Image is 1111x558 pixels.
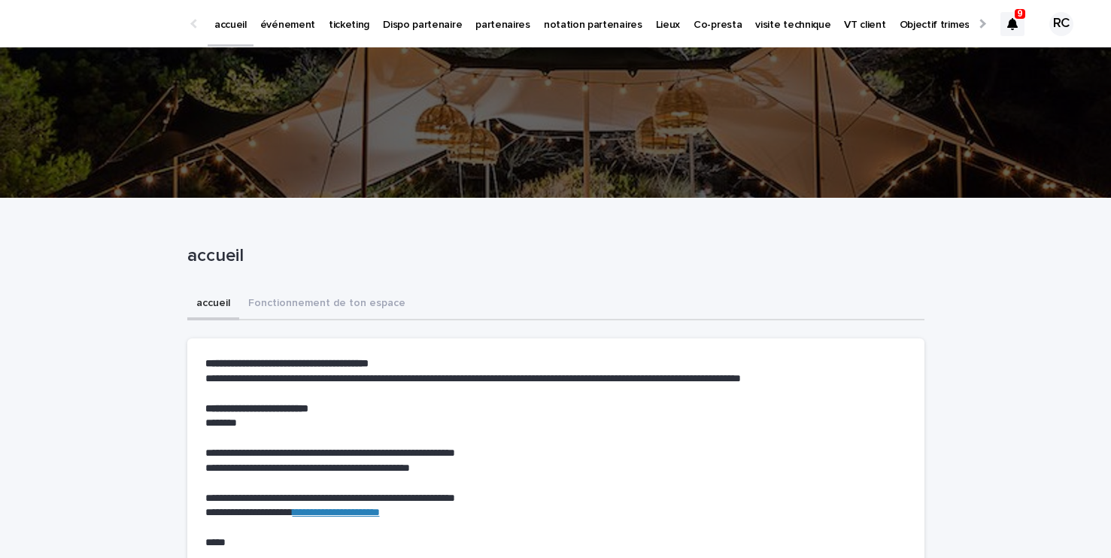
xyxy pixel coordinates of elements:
[1049,12,1073,36] div: RC
[30,9,176,39] img: Ls34BcGeRexTGTNfXpUC
[187,289,239,320] button: accueil
[187,245,918,267] p: accueil
[1000,12,1024,36] div: 9
[1018,8,1023,19] p: 9
[239,289,414,320] button: Fonctionnement de ton espace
